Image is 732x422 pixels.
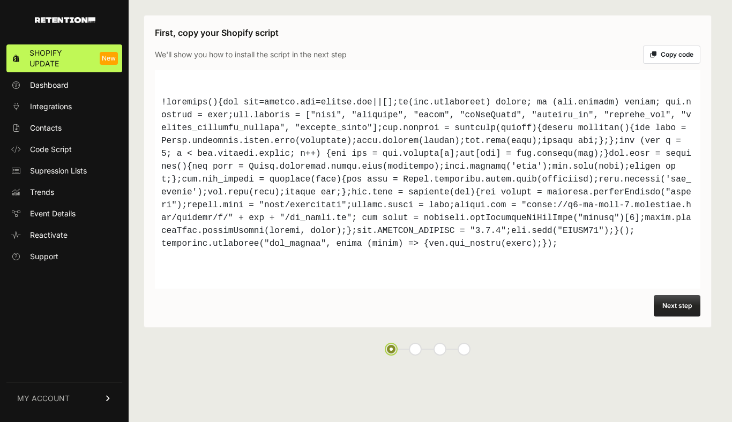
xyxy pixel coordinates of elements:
[30,123,62,133] span: Contacts
[30,251,58,262] span: Support
[30,208,76,219] span: Event Details
[6,162,122,179] a: Supression Lists
[643,46,700,64] button: Copy code
[6,248,122,265] a: Support
[30,144,72,155] span: Code Script
[30,187,54,198] span: Trends
[29,48,91,69] span: Shopify Update
[6,205,122,222] a: Event Details
[6,184,122,201] a: Trends
[30,165,87,176] span: Supression Lists
[161,96,694,250] div: !loremips(){dol sit=ametco.adi=elitse.doe||[];te(inc.utlaboreet) dolore; ma (ali.enimadm) veniam;...
[155,26,700,39] h3: First, copy your Shopify script
[100,52,118,65] span: New
[30,230,68,240] span: Reactivate
[6,227,122,244] a: Reactivate
[654,295,700,316] button: Next step
[6,98,122,115] a: Integrations
[30,101,72,112] span: Integrations
[6,77,122,94] a: Dashboard
[6,44,122,72] a: Shopify Update New
[155,49,347,60] p: We'll show you how to install the script in the next step
[30,80,69,91] span: Dashboard
[6,119,122,137] a: Contacts
[35,17,95,23] img: Retention.com
[6,382,122,415] a: MY ACCOUNT
[6,141,122,158] a: Code Script
[17,393,70,404] span: MY ACCOUNT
